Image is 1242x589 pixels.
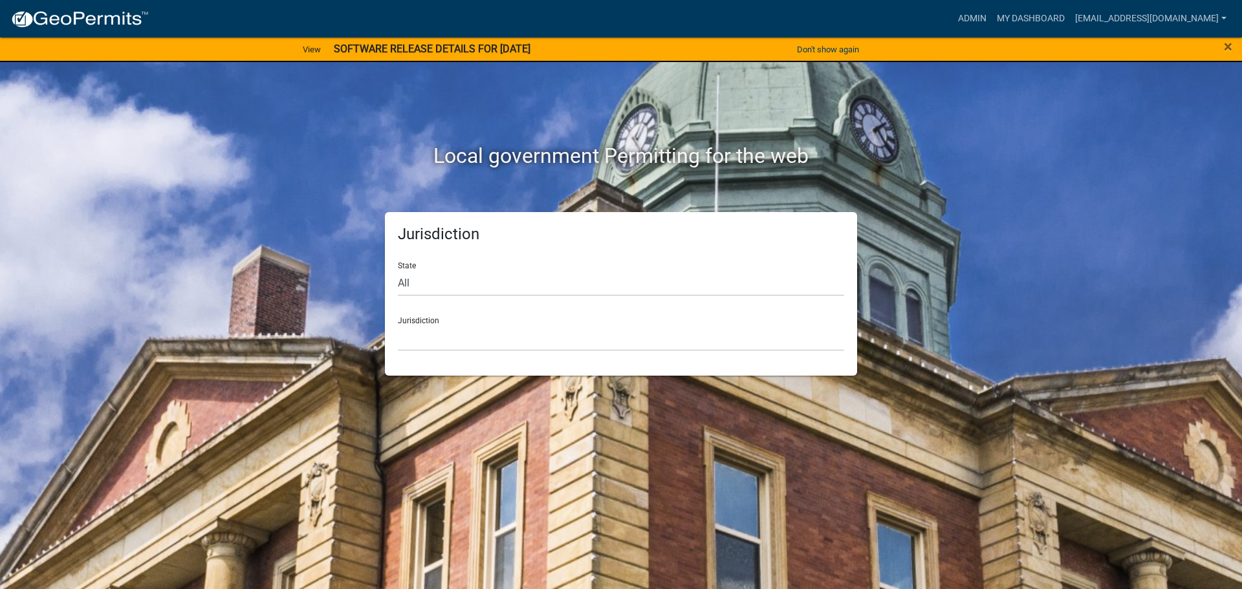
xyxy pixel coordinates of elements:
strong: SOFTWARE RELEASE DETAILS FOR [DATE] [334,43,530,55]
span: × [1224,37,1232,56]
a: View [298,39,326,60]
a: Admin [953,6,992,31]
button: Don't show again [792,39,864,60]
h5: Jurisdiction [398,225,844,244]
button: Close [1224,39,1232,54]
a: My Dashboard [992,6,1070,31]
h2: Local government Permitting for the web [262,144,980,168]
a: [EMAIL_ADDRESS][DOMAIN_NAME] [1070,6,1232,31]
